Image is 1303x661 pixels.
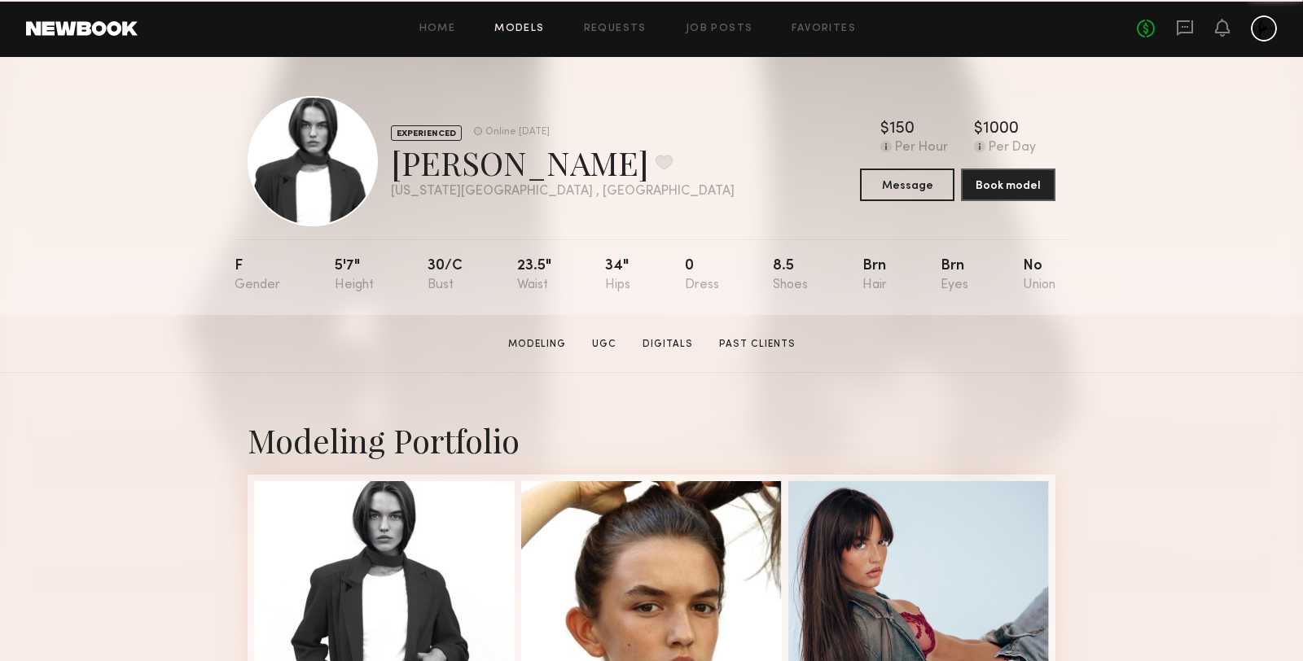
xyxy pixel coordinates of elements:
[517,259,551,292] div: 23.5"
[419,24,456,34] a: Home
[636,337,700,352] a: Digitals
[860,169,954,201] button: Message
[586,337,623,352] a: UGC
[584,24,647,34] a: Requests
[235,259,280,292] div: F
[391,125,462,141] div: EXPERIENCED
[685,259,719,292] div: 0
[1023,259,1055,292] div: No
[605,259,630,292] div: 34"
[713,337,802,352] a: Past Clients
[862,259,887,292] div: Brn
[428,259,463,292] div: 30/c
[485,127,550,138] div: Online [DATE]
[889,121,915,138] div: 150
[974,121,983,138] div: $
[983,121,1019,138] div: 1000
[248,418,1055,462] div: Modeling Portfolio
[880,121,889,138] div: $
[895,141,948,155] div: Per Hour
[335,259,374,292] div: 5'7"
[941,259,968,292] div: Brn
[961,169,1055,201] button: Book model
[773,259,808,292] div: 8.5
[792,24,856,34] a: Favorites
[502,337,573,352] a: Modeling
[686,24,753,34] a: Job Posts
[494,24,544,34] a: Models
[391,141,735,184] div: [PERSON_NAME]
[391,185,735,199] div: [US_STATE][GEOGRAPHIC_DATA] , [GEOGRAPHIC_DATA]
[989,141,1036,155] div: Per Day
